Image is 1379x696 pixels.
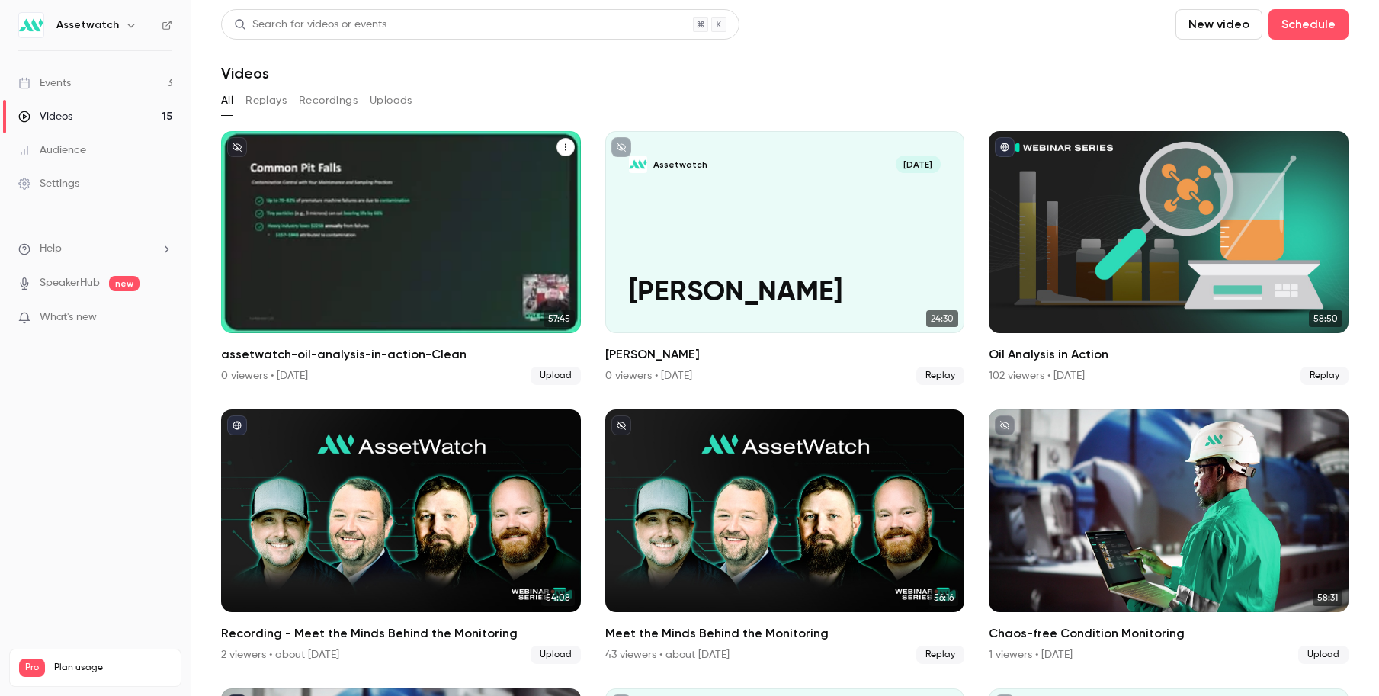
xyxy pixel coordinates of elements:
button: Schedule [1268,9,1349,40]
span: Replay [916,646,964,664]
div: 43 viewers • about [DATE] [605,647,730,662]
button: published [227,415,247,435]
span: 58:31 [1313,589,1342,606]
div: Events [18,75,71,91]
div: 1 viewers • [DATE] [989,647,1073,662]
button: All [221,88,233,113]
h2: assetwatch-oil-analysis-in-action-Clean [221,345,581,364]
button: New video [1175,9,1262,40]
li: Chaos-free Condition Monitoring [989,409,1349,663]
h2: Oil Analysis in Action [989,345,1349,364]
span: 54:08 [541,589,575,606]
span: 56:16 [929,589,958,606]
h6: Assetwatch [56,18,119,33]
h2: [PERSON_NAME] [605,345,965,364]
li: Kyle Privette [605,131,965,385]
a: SpeakerHub [40,275,100,291]
li: Meet the Minds Behind the Monitoring [605,409,965,663]
span: 58:50 [1309,310,1342,327]
h2: Meet the Minds Behind the Monitoring [605,624,965,643]
li: help-dropdown-opener [18,241,172,257]
div: Search for videos or events [234,17,386,33]
li: Oil Analysis in Action [989,131,1349,385]
div: 0 viewers • [DATE] [221,368,308,383]
span: Upload [531,646,581,664]
button: Uploads [370,88,412,113]
span: Upload [1298,646,1349,664]
section: Videos [221,9,1349,687]
a: 56:16Meet the Minds Behind the Monitoring43 viewers • about [DATE]Replay [605,409,965,663]
h2: Recording - Meet the Minds Behind the Monitoring [221,624,581,643]
p: [PERSON_NAME] [629,277,940,310]
span: Replay [1300,367,1349,385]
span: What's new [40,310,97,326]
span: Replay [916,367,964,385]
a: 54:08Recording - Meet the Minds Behind the Monitoring2 viewers • about [DATE]Upload [221,409,581,663]
a: Kyle PrivetteAssetwatch[DATE][PERSON_NAME]24:30[PERSON_NAME]0 viewers • [DATE]Replay [605,131,965,385]
button: Recordings [299,88,358,113]
a: 58:50Oil Analysis in Action102 viewers • [DATE]Replay [989,131,1349,385]
p: Assetwatch [653,159,707,171]
button: Replays [245,88,287,113]
h2: Chaos-free Condition Monitoring [989,624,1349,643]
span: Pro [19,659,45,677]
img: Assetwatch [19,13,43,37]
a: 58:31Chaos-free Condition Monitoring1 viewers • [DATE]Upload [989,409,1349,663]
div: 0 viewers • [DATE] [605,368,692,383]
div: 102 viewers • [DATE] [989,368,1085,383]
span: Help [40,241,62,257]
span: [DATE] [896,156,940,174]
span: 24:30 [926,310,958,327]
div: Settings [18,176,79,191]
button: unpublished [611,137,631,157]
div: 2 viewers • about [DATE] [221,647,339,662]
button: unpublished [227,137,247,157]
li: Recording - Meet the Minds Behind the Monitoring [221,409,581,663]
li: assetwatch-oil-analysis-in-action-Clean [221,131,581,385]
a: 57:45assetwatch-oil-analysis-in-action-Clean0 viewers • [DATE]Upload [221,131,581,385]
div: Videos [18,109,72,124]
span: Plan usage [54,662,172,674]
button: unpublished [611,415,631,435]
h1: Videos [221,64,269,82]
div: Audience [18,143,86,158]
button: unpublished [995,415,1015,435]
span: new [109,276,140,291]
img: Kyle Privette [629,156,647,174]
span: Upload [531,367,581,385]
span: 57:45 [544,310,575,327]
button: published [995,137,1015,157]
